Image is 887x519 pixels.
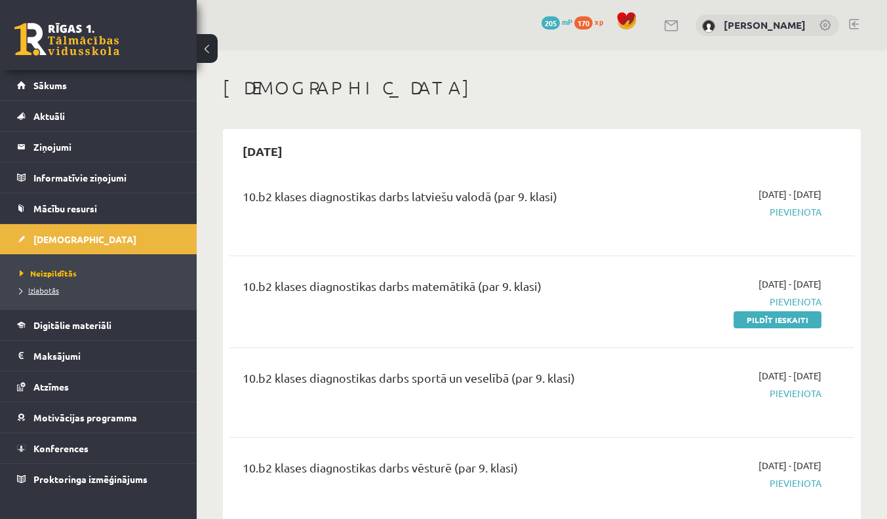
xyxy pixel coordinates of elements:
div: 10.b2 klases diagnostikas darbs matemātikā (par 9. klasi) [243,277,622,301]
div: 10.b2 klases diagnostikas darbs latviešu valodā (par 9. klasi) [243,187,622,212]
legend: Maksājumi [33,341,180,371]
a: Neizpildītās [20,267,184,279]
a: Aktuāli [17,101,180,131]
a: Pildīt ieskaiti [734,311,821,328]
span: Pievienota [642,205,821,219]
a: Proktoringa izmēģinājums [17,464,180,494]
h2: [DATE] [229,136,296,166]
span: Aktuāli [33,110,65,122]
span: [DEMOGRAPHIC_DATA] [33,233,136,245]
h1: [DEMOGRAPHIC_DATA] [223,77,861,99]
span: [DATE] - [DATE] [759,187,821,201]
span: 170 [574,16,593,29]
a: Sākums [17,70,180,100]
span: [DATE] - [DATE] [759,277,821,291]
img: Linda Vutkeviča [702,20,715,33]
a: Informatīvie ziņojumi [17,163,180,193]
a: Ziņojumi [17,132,180,162]
span: Mācību resursi [33,202,97,214]
span: Digitālie materiāli [33,319,111,331]
span: Pievienota [642,387,821,400]
a: Motivācijas programma [17,402,180,432]
a: 170 xp [574,16,610,27]
a: Konferences [17,433,180,463]
legend: Ziņojumi [33,132,180,162]
a: Rīgas 1. Tālmācības vidusskola [14,23,119,56]
div: 10.b2 klases diagnostikas darbs sportā un veselībā (par 9. klasi) [243,369,622,393]
legend: Informatīvie ziņojumi [33,163,180,193]
a: Izlabotās [20,284,184,296]
a: Mācību resursi [17,193,180,223]
span: [DATE] - [DATE] [759,369,821,383]
span: Sākums [33,79,67,91]
span: Proktoringa izmēģinājums [33,473,148,485]
span: Atzīmes [33,381,69,393]
span: Motivācijas programma [33,412,137,423]
span: Pievienota [642,295,821,309]
div: 10.b2 klases diagnostikas darbs vēsturē (par 9. klasi) [243,459,622,483]
span: mP [562,16,572,27]
span: 205 [542,16,560,29]
span: Konferences [33,442,89,454]
a: [DEMOGRAPHIC_DATA] [17,224,180,254]
a: 205 mP [542,16,572,27]
a: Digitālie materiāli [17,310,180,340]
span: [DATE] - [DATE] [759,459,821,472]
a: Maksājumi [17,341,180,371]
span: Pievienota [642,476,821,490]
span: Izlabotās [20,285,59,296]
span: Neizpildītās [20,268,77,279]
span: xp [595,16,603,27]
a: Atzīmes [17,372,180,402]
a: [PERSON_NAME] [724,18,806,31]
